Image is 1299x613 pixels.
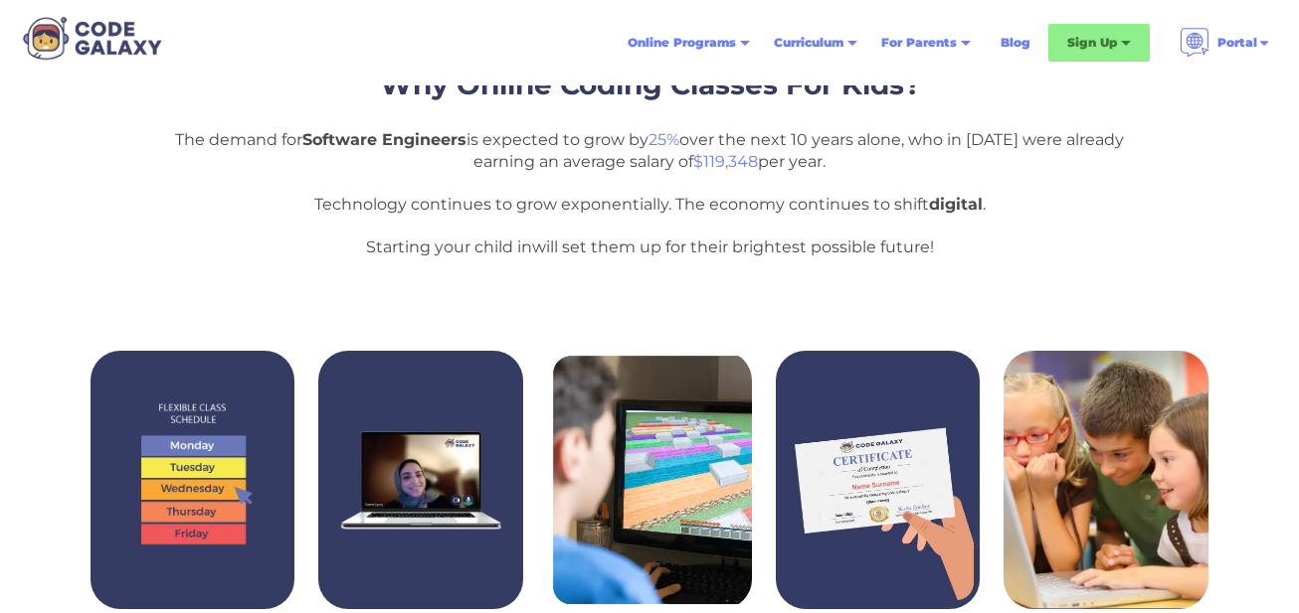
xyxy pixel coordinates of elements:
[693,152,758,171] span: $119,348
[649,130,679,149] span: 25%
[1217,33,1257,53] div: Portal
[1067,33,1117,53] div: Sign Up
[616,25,762,61] div: Online Programs
[302,130,466,149] strong: Software Engineers
[881,33,957,53] div: For Parents
[929,195,983,214] strong: digital
[989,25,1042,61] a: Blog
[628,33,736,53] div: Online Programs
[162,129,1137,258] p: The demand for is expected to grow by over the next 10 years alone, who in [DATE] were already ea...
[1168,20,1283,66] div: Portal
[762,25,869,61] div: Curriculum
[1048,24,1150,62] div: Sign Up
[774,33,843,53] div: Curriculum
[869,25,983,61] div: For Parents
